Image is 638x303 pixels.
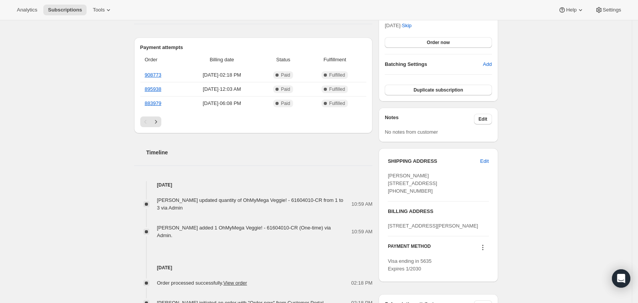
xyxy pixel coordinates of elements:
[388,208,489,215] h3: BILLING ADDRESS
[146,149,373,156] h2: Timeline
[43,5,87,15] button: Subscriptions
[17,7,37,13] span: Analytics
[134,264,373,272] h4: [DATE]
[402,22,412,29] span: Skip
[612,269,630,288] div: Open Intercom Messenger
[351,279,373,287] span: 02:18 PM
[388,258,431,272] span: Visa ending in 5635 Expires 1/2030
[308,56,362,64] span: Fulfillment
[351,200,372,208] span: 10:59 AM
[281,86,290,92] span: Paid
[329,100,345,106] span: Fulfilled
[413,87,463,93] span: Duplicate subscription
[329,86,345,92] span: Fulfilled
[480,157,489,165] span: Edit
[93,7,105,13] span: Tools
[385,129,438,135] span: No notes from customer
[566,7,576,13] span: Help
[385,61,483,68] h6: Batching Settings
[385,114,474,124] h3: Notes
[185,100,259,107] span: [DATE] · 06:08 PM
[385,37,492,48] button: Order now
[388,223,478,229] span: [STREET_ADDRESS][PERSON_NAME]
[385,85,492,95] button: Duplicate subscription
[140,116,367,127] nav: Pagination
[134,181,373,189] h4: [DATE]
[12,5,42,15] button: Analytics
[388,243,431,254] h3: PAYMENT METHOD
[554,5,589,15] button: Help
[388,157,480,165] h3: SHIPPING ADDRESS
[140,44,367,51] h2: Payment attempts
[223,280,247,286] a: View order
[145,100,161,106] a: 883979
[427,39,450,46] span: Order now
[145,86,161,92] a: 895938
[329,72,345,78] span: Fulfilled
[140,51,183,68] th: Order
[151,116,161,127] button: Next
[185,56,259,64] span: Billing date
[474,114,492,124] button: Edit
[48,7,82,13] span: Subscriptions
[351,228,372,236] span: 10:59 AM
[590,5,626,15] button: Settings
[157,197,343,211] span: [PERSON_NAME] updated quantity of OhMyMega Veggie! - 61604010-CR from 1 to 3 via Admin
[157,225,331,238] span: [PERSON_NAME] added 1 OhMyMega Veggie! - 61604010-CR (One-time) via Admin.
[145,72,161,78] a: 908773
[185,71,259,79] span: [DATE] · 02:18 PM
[263,56,303,64] span: Status
[281,100,290,106] span: Paid
[88,5,117,15] button: Tools
[388,173,437,194] span: [PERSON_NAME] [STREET_ADDRESS] [PHONE_NUMBER]
[478,58,496,70] button: Add
[281,72,290,78] span: Paid
[479,116,487,122] span: Edit
[476,155,493,167] button: Edit
[603,7,621,13] span: Settings
[157,280,247,286] span: Order processed successfully.
[185,85,259,93] span: [DATE] · 12:03 AM
[385,23,412,28] span: [DATE] ·
[397,20,416,32] button: Skip
[483,61,492,68] span: Add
